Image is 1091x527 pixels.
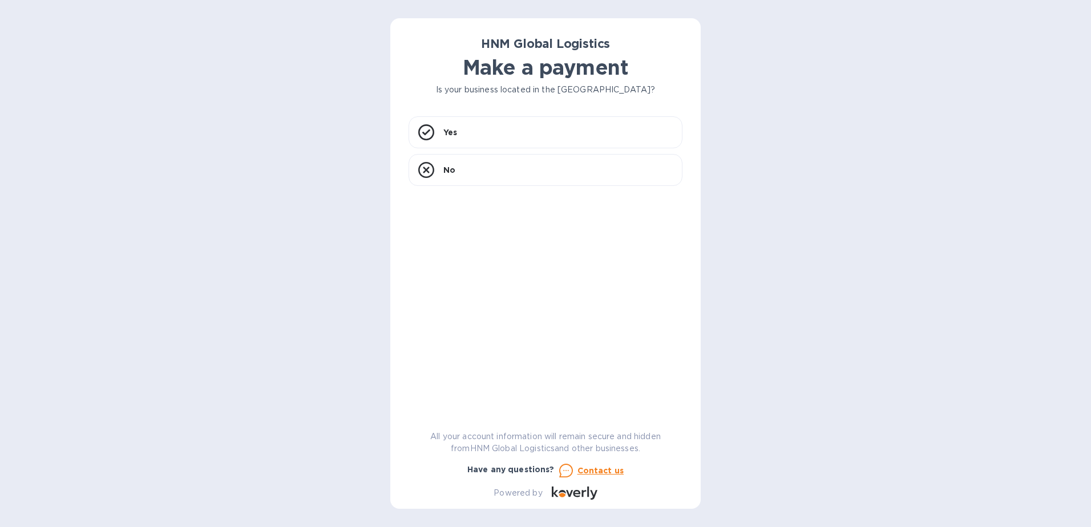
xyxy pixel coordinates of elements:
[443,127,457,138] p: Yes
[409,431,682,455] p: All your account information will remain secure and hidden from HNM Global Logistics and other bu...
[481,37,611,51] b: HNM Global Logistics
[577,466,624,475] u: Contact us
[443,164,455,176] p: No
[409,55,682,79] h1: Make a payment
[467,465,555,474] b: Have any questions?
[494,487,542,499] p: Powered by
[409,84,682,96] p: Is your business located in the [GEOGRAPHIC_DATA]?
